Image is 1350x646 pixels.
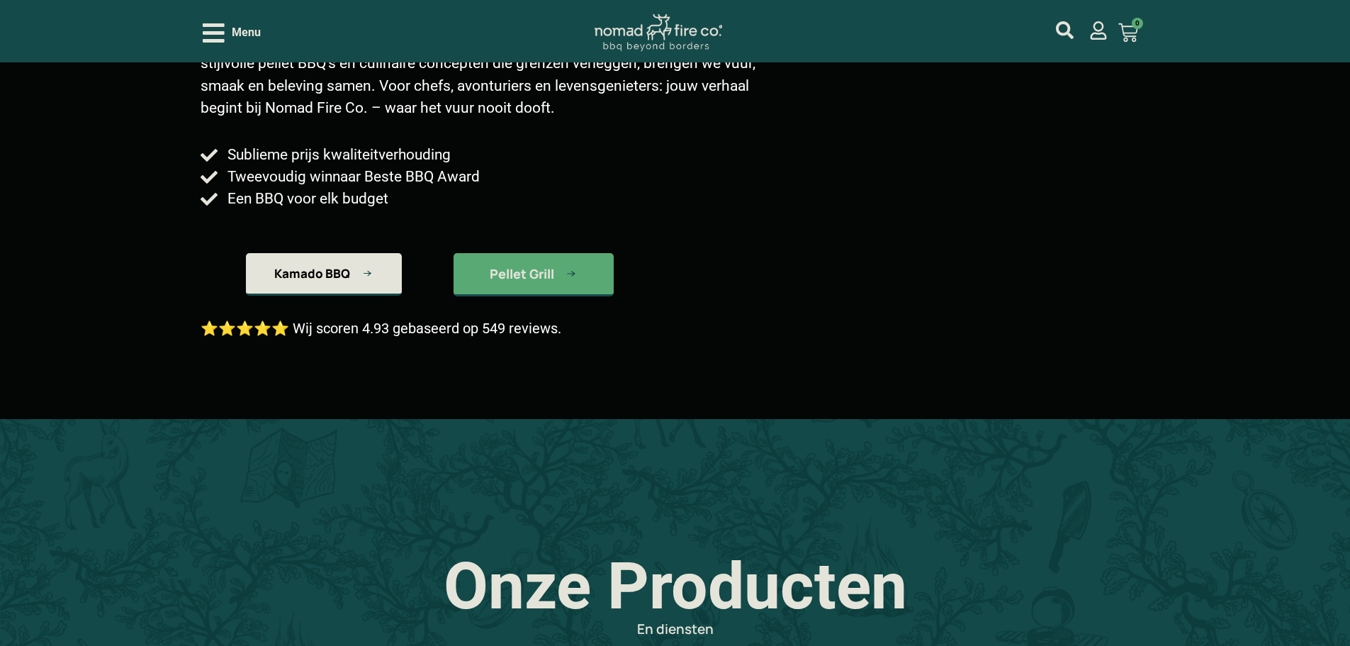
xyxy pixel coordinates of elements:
span: Sublieme prijs kwaliteitverhouding [224,144,451,166]
span: Menu [232,24,261,41]
a: 0 [1101,14,1155,51]
span: Tweevoudig winnaar Beste BBQ Award [224,166,480,188]
span: 0 [1132,18,1143,29]
a: mijn account [1089,21,1108,40]
p: ⭐⭐⭐⭐⭐ Wij scoren 4.93 gebaseerd op 549 reviews. [201,318,561,339]
div: Open/Close Menu [203,21,261,45]
span: Pellet Grill [490,267,554,280]
span: Kamado BBQ [274,267,350,279]
a: kamado bbq [454,253,614,296]
h2: Onze producten [54,554,1296,618]
p: Nomad Fire Co. is het vuurgedreven collectief achter merken als Grill Bill en Smokey Bandit – twe... [201,8,779,120]
a: mijn account [1056,21,1074,39]
span: Een BBQ voor elk budget [224,188,388,210]
a: kamado bbq [246,253,402,296]
img: Nomad Logo [595,14,722,52]
h2: En diensten [54,623,1296,636]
